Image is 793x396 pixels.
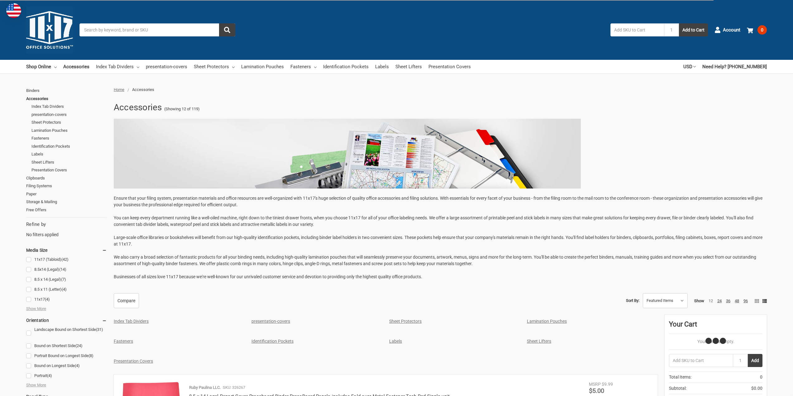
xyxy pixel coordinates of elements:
[26,221,107,238] div: No filters applied
[194,60,235,74] a: Sheet Protectors
[748,354,762,367] button: Add
[743,298,748,303] a: 96
[61,257,69,262] span: (42)
[59,267,66,272] span: (14)
[146,60,187,74] a: presentation-covers
[726,298,730,303] a: 36
[31,150,107,158] a: Labels
[31,158,107,166] a: Sheet Lifters
[26,326,107,340] a: Landscape Bound on Shortest Side
[751,385,762,392] span: $0.00
[114,319,149,324] a: Index Tab Dividers
[223,384,245,391] p: SKU: 326267
[626,296,639,305] label: Sort By:
[26,306,46,312] span: Show More
[26,352,107,360] a: Portrait Bound on Longest Side
[26,7,73,53] img: 11x17.com
[26,87,107,95] a: Binders
[669,385,686,392] span: Subtotal:
[31,111,107,119] a: presentation-covers
[26,198,107,206] a: Storage & Mailing
[114,119,581,188] img: 11x17-lp-accessories.jpg
[79,23,235,36] input: Search by keyword, brand or SKU
[31,134,107,142] a: Fasteners
[6,3,21,18] img: duty and tax information for United States
[375,60,389,74] a: Labels
[610,23,664,36] input: Add SKU to Cart
[26,190,107,198] a: Paper
[132,87,154,92] span: Accessories
[45,297,50,302] span: (4)
[747,22,767,38] a: 0
[26,275,107,284] a: 8.5 x 14 (Legal)
[679,23,708,36] button: Add to Cart
[114,359,153,364] a: Presentation Covers
[114,293,139,308] a: Compare
[31,166,107,174] a: Presentation Covers
[88,353,93,358] span: (8)
[714,22,740,38] a: Account
[114,195,767,280] p: Ensure that your filing system, presentation materials and office resources are well-organized wi...
[26,95,107,103] a: Accessories
[26,174,107,182] a: Clipboards
[31,126,107,135] a: Lamination Pouches
[26,265,107,274] a: 8.5x14 (Legal)
[602,382,613,387] span: $9.99
[61,277,66,282] span: (7)
[683,60,696,74] a: USD
[26,362,107,370] a: Bound on Longest Side
[389,339,402,344] a: Labels
[189,384,221,391] p: Ruby Paulina LLC.
[26,295,107,304] a: 11x17
[694,298,704,303] span: Show
[669,319,762,334] div: Your Cart
[26,60,57,74] a: Shop Online
[757,25,767,35] span: 0
[26,372,107,380] a: Portrait
[26,246,107,254] h5: Media Size
[47,373,52,378] span: (4)
[389,319,422,324] a: Sheet Protectors
[428,60,471,74] a: Presentation Covers
[75,363,80,368] span: (4)
[723,26,740,34] span: Account
[26,342,107,350] a: Bound on Shortest Side
[31,103,107,111] a: Index Tab Dividers
[31,142,107,150] a: Identification Pockets
[717,298,722,303] a: 24
[702,60,767,74] a: Need Help? [PHONE_NUMBER]
[395,60,422,74] a: Sheet Lifters
[63,60,89,74] a: Accessories
[290,60,317,74] a: Fasteners
[669,354,733,367] input: Add SKU to Cart
[323,60,369,74] a: Identification Pockets
[31,118,107,126] a: Sheet Protectors
[26,255,107,264] a: 11x17 (Tabloid)
[527,339,551,344] a: Sheet Lifters
[735,298,739,303] a: 48
[96,60,139,74] a: Index Tab Dividers
[241,60,284,74] a: Lamination Pouches
[251,339,294,344] a: Identification Pockets
[96,327,103,332] span: (31)
[760,374,762,380] span: 0
[114,87,124,92] a: Home
[589,387,604,394] span: $5.00
[589,381,601,388] div: MSRP
[164,106,200,112] span: (Showing 12 of 119)
[26,206,107,214] a: Free Offers
[114,339,133,344] a: Fasteners
[527,319,567,324] a: Lamination Pouches
[26,285,107,294] a: 8.5 x 11 (Letter)
[75,343,83,348] span: (24)
[669,338,762,345] p: Your Cart Is Empty.
[62,287,67,292] span: (4)
[709,298,713,303] a: 12
[669,374,691,380] span: Total Items:
[26,182,107,190] a: Filing Systems
[26,221,107,228] h5: Refine by
[251,319,290,324] a: presentation-covers
[26,317,107,324] h5: Orientation
[26,382,46,388] span: Show More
